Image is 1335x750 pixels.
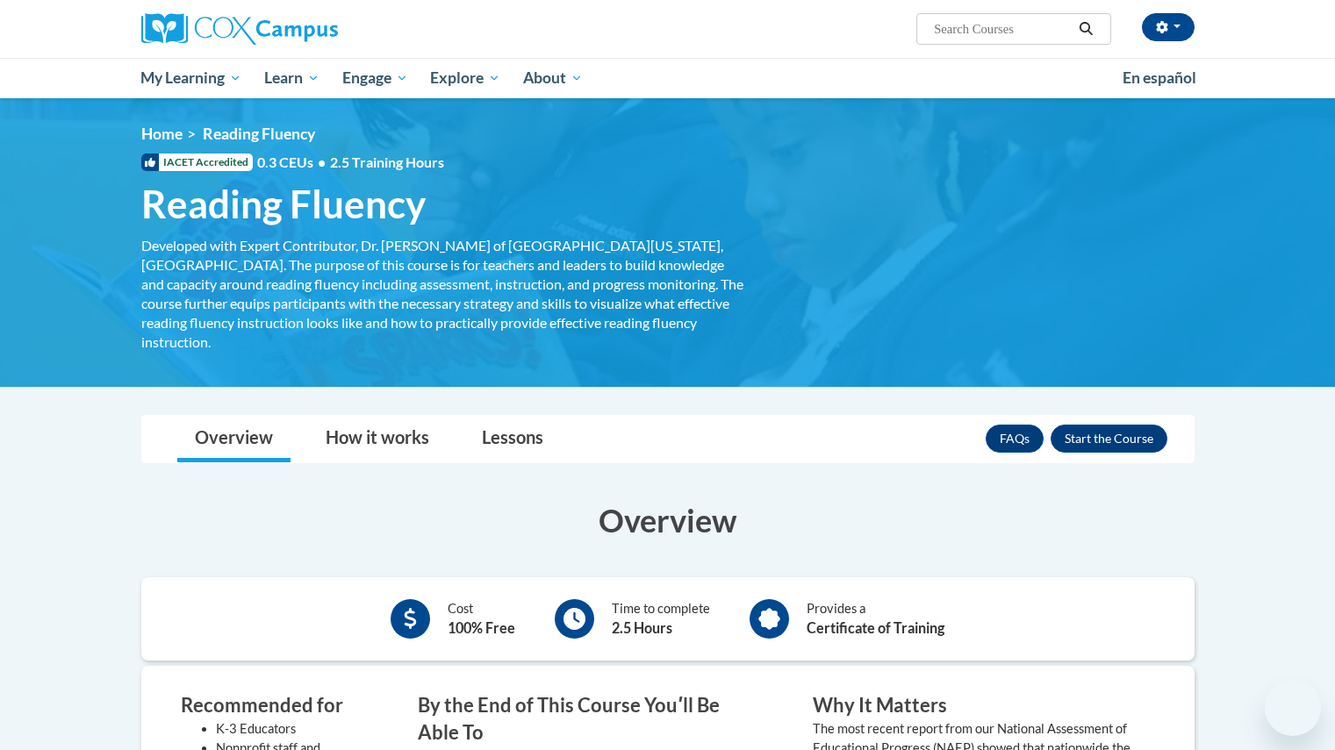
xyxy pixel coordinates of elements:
a: Cox Campus [141,13,475,45]
b: 2.5 Hours [612,619,672,636]
h3: By the End of This Course Youʹll Be Able To [418,692,760,746]
img: Cox Campus [141,13,338,45]
a: Explore [419,58,512,98]
a: Lessons [464,416,561,462]
a: Engage [331,58,420,98]
b: 100% Free [448,619,515,636]
span: My Learning [140,68,241,89]
li: K-3 Educators [216,719,365,739]
a: FAQs [986,425,1044,453]
input: Search Courses [932,18,1073,39]
button: Enroll [1051,425,1167,453]
button: Account Settings [1142,13,1195,41]
div: Developed with Expert Contributor, Dr. [PERSON_NAME] of [GEOGRAPHIC_DATA][US_STATE], [GEOGRAPHIC_... [141,236,747,352]
div: Time to complete [612,599,710,639]
span: Engage [342,68,408,89]
span: Reading Fluency [141,181,426,227]
span: 0.3 CEUs [257,153,444,172]
a: Overview [177,416,291,462]
h3: Overview [141,498,1195,542]
span: En español [1123,68,1196,87]
span: Explore [430,68,500,89]
a: About [512,58,594,98]
div: Main menu [115,58,1221,98]
a: My Learning [130,58,254,98]
a: Home [141,125,183,143]
span: 2.5 Training Hours [330,154,444,170]
a: En español [1111,60,1208,96]
iframe: Button to launch messaging window [1265,680,1321,736]
div: Cost [448,599,515,639]
span: • [318,154,326,170]
h3: Recommended for [181,692,365,719]
b: Certificate of Training [807,619,944,636]
span: About [523,68,583,89]
a: How it works [308,416,447,462]
span: Reading Fluency [203,125,315,143]
button: Search [1073,18,1099,39]
a: Learn [253,58,331,98]
span: Learn [264,68,319,89]
span: IACET Accredited [141,154,253,171]
div: Provides a [807,599,944,639]
h3: Why It Matters [813,692,1155,719]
